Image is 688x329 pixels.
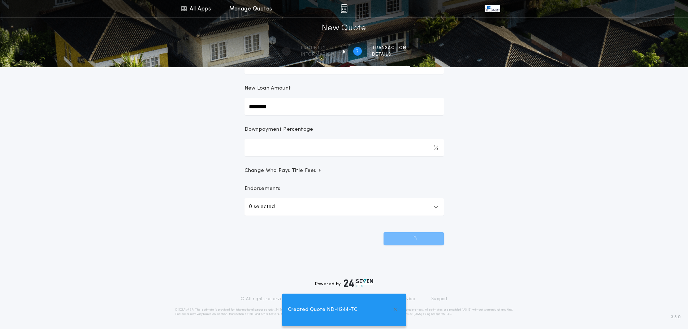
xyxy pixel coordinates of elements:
div: Powered by [315,279,373,287]
span: Property [301,45,334,51]
img: img [341,4,347,13]
input: New Loan Amount [245,98,444,115]
p: Endorsements [245,185,444,192]
h1: New Quote [322,23,366,34]
input: Downpayment Percentage [245,139,444,156]
span: Transaction [372,45,406,51]
p: 0 selected [249,203,275,211]
h2: 2 [356,48,359,54]
img: logo [344,279,373,287]
span: information [301,52,334,57]
img: vs-icon [485,5,500,12]
p: New Loan Amount [245,85,291,92]
span: Change Who Pays Title Fees [245,167,322,174]
span: details [372,52,406,57]
span: Created Quote ND-11244-TC [288,306,358,314]
p: Downpayment Percentage [245,126,313,133]
button: 0 selected [245,198,444,216]
button: Change Who Pays Title Fees [245,167,444,174]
